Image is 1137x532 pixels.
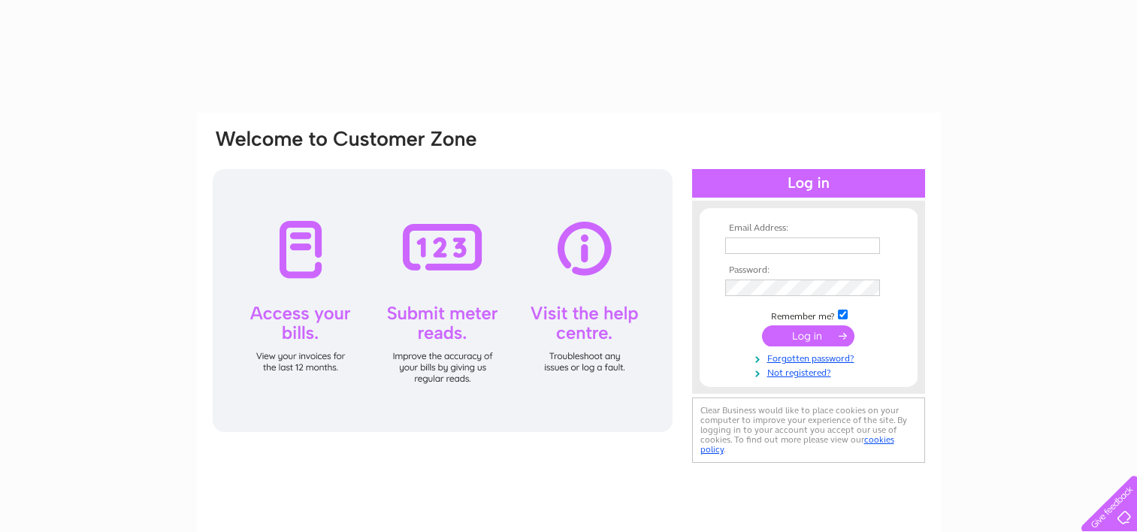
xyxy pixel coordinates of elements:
[692,397,925,463] div: Clear Business would like to place cookies on your computer to improve your experience of the sit...
[721,307,896,322] td: Remember me?
[762,325,854,346] input: Submit
[721,223,896,234] th: Email Address:
[725,364,896,379] a: Not registered?
[700,434,894,455] a: cookies policy
[721,265,896,276] th: Password:
[725,350,896,364] a: Forgotten password?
